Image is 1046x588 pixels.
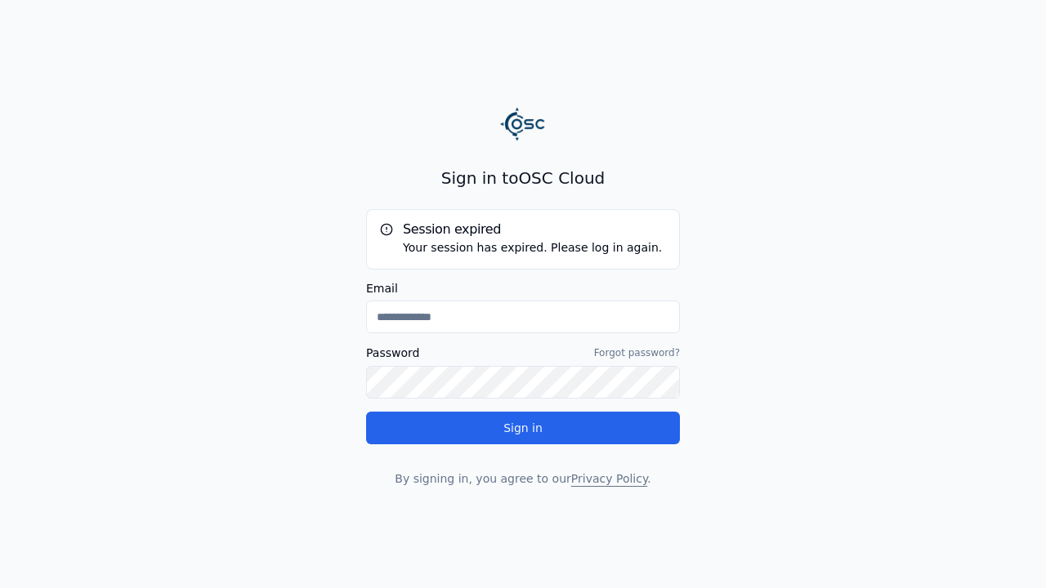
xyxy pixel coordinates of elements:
[380,239,666,256] div: Your session has expired. Please log in again.
[594,346,680,359] a: Forgot password?
[366,412,680,444] button: Sign in
[366,347,419,359] label: Password
[380,223,666,236] h5: Session expired
[366,167,680,189] h2: Sign in to OSC Cloud
[366,283,680,294] label: Email
[571,472,647,485] a: Privacy Policy
[366,470,680,487] p: By signing in, you agree to our .
[500,101,546,147] img: Logo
